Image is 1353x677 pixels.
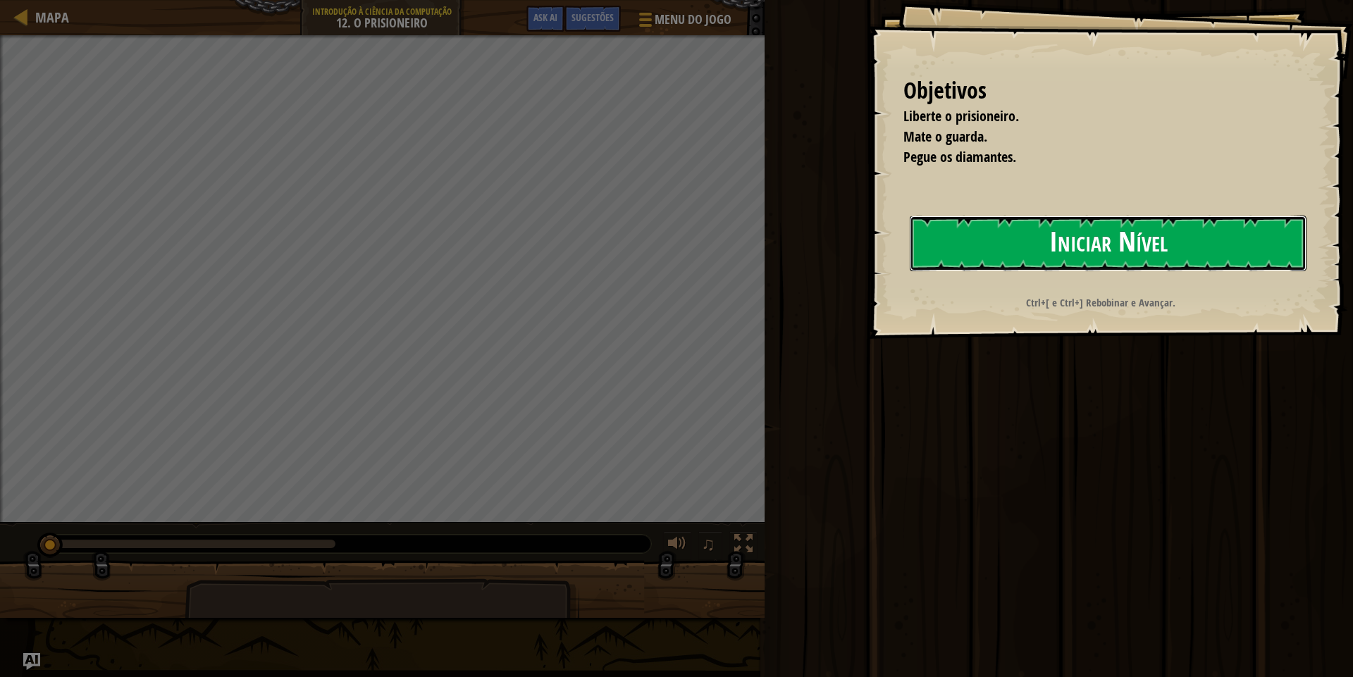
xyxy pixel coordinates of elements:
[903,127,987,146] span: Mate o guarda.
[28,8,69,27] a: Mapa
[572,11,614,24] span: Sugestões
[886,127,1300,147] li: Mate o guarda.
[903,147,1016,166] span: Pegue os diamantes.
[533,11,557,24] span: Ask AI
[903,75,1304,107] div: Objetivos
[701,533,715,554] span: ♫
[663,531,691,560] button: Ajuste o volume
[628,6,740,39] button: Menu do Jogo
[1026,295,1175,310] strong: Ctrl+[ e Ctrl+] Rebobinar e Avançar.
[35,8,69,27] span: Mapa
[23,653,40,670] button: Ask AI
[910,216,1306,271] button: Iniciar Nível
[903,106,1019,125] span: Liberte o prisioneiro.
[655,11,731,29] span: Menu do Jogo
[886,106,1300,127] li: Liberte o prisioneiro.
[729,531,758,560] button: Toggle fullscreen
[526,6,564,32] button: Ask AI
[698,531,722,560] button: ♫
[886,147,1300,168] li: Pegue os diamantes.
